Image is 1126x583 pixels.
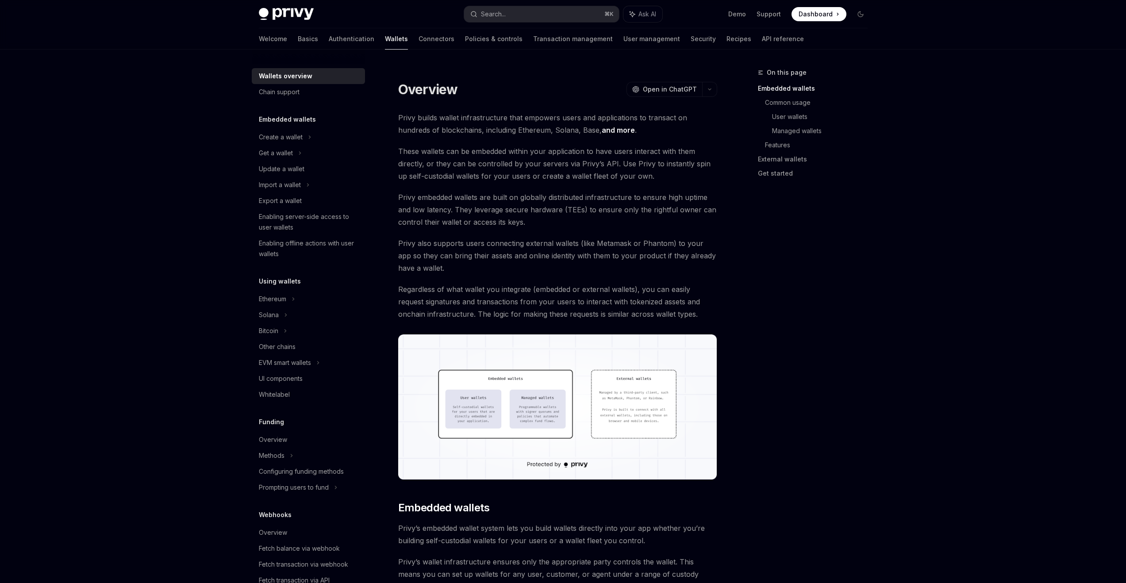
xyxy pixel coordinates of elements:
[419,28,454,50] a: Connectors
[259,180,301,190] div: Import a wallet
[259,164,304,174] div: Update a wallet
[252,161,365,177] a: Update a wallet
[259,238,360,259] div: Enabling offline actions with user wallets
[604,11,614,18] span: ⌘ K
[252,387,365,403] a: Whitelabel
[259,373,303,384] div: UI components
[691,28,716,50] a: Security
[398,501,489,515] span: Embedded wallets
[252,84,365,100] a: Chain support
[259,196,302,206] div: Export a wallet
[259,294,286,304] div: Ethereum
[853,7,868,21] button: Toggle dark mode
[259,389,290,400] div: Whitelabel
[252,339,365,355] a: Other chains
[259,482,329,493] div: Prompting users to fund
[464,6,619,22] button: Search...⌘K
[758,152,875,166] a: External wallets
[259,276,301,287] h5: Using wallets
[481,9,506,19] div: Search...
[252,193,365,209] a: Export a wallet
[252,235,365,262] a: Enabling offline actions with user wallets
[259,357,311,368] div: EVM smart wallets
[758,81,875,96] a: Embedded wallets
[259,28,287,50] a: Welcome
[765,138,875,152] a: Features
[398,145,717,182] span: These wallets can be embedded within your application to have users interact with them directly, ...
[757,10,781,19] a: Support
[398,334,717,479] img: images/walletoverview.png
[252,541,365,556] a: Fetch balance via webhook
[398,191,717,228] span: Privy embedded wallets are built on globally distributed infrastructure to ensure high uptime and...
[259,559,348,570] div: Fetch transaction via webhook
[623,28,680,50] a: User management
[385,28,408,50] a: Wallets
[252,209,365,235] a: Enabling server-side access to user wallets
[298,28,318,50] a: Basics
[252,68,365,84] a: Wallets overview
[259,8,314,20] img: dark logo
[765,96,875,110] a: Common usage
[259,450,284,461] div: Methods
[772,124,875,138] a: Managed wallets
[533,28,613,50] a: Transaction management
[259,434,287,445] div: Overview
[259,466,344,477] div: Configuring funding methods
[259,211,360,233] div: Enabling server-side access to user wallets
[762,28,804,50] a: API reference
[758,166,875,180] a: Get started
[259,527,287,538] div: Overview
[252,525,365,541] a: Overview
[259,341,296,352] div: Other chains
[799,10,833,19] span: Dashboard
[252,464,365,479] a: Configuring funding methods
[767,67,807,78] span: On this page
[259,71,312,81] div: Wallets overview
[398,283,717,320] span: Regardless of what wallet you integrate (embedded or external wallets), you can easily request si...
[726,28,751,50] a: Recipes
[398,237,717,274] span: Privy also supports users connecting external wallets (like Metamask or Phantom) to your app so t...
[329,28,374,50] a: Authentication
[398,522,717,547] span: Privy’s embedded wallet system lets you build wallets directly into your app whether you’re build...
[259,310,279,320] div: Solana
[398,111,717,136] span: Privy builds wallet infrastructure that empowers users and applications to transact on hundreds o...
[398,81,458,97] h1: Overview
[259,543,340,554] div: Fetch balance via webhook
[252,371,365,387] a: UI components
[259,417,284,427] h5: Funding
[259,148,293,158] div: Get a wallet
[259,114,316,125] h5: Embedded wallets
[259,510,292,520] h5: Webhooks
[728,10,746,19] a: Demo
[465,28,523,50] a: Policies & controls
[623,6,662,22] button: Ask AI
[259,87,300,97] div: Chain support
[252,556,365,572] a: Fetch transaction via webhook
[772,110,875,124] a: User wallets
[259,132,303,142] div: Create a wallet
[638,10,656,19] span: Ask AI
[643,85,697,94] span: Open in ChatGPT
[259,326,278,336] div: Bitcoin
[626,82,702,97] button: Open in ChatGPT
[252,432,365,448] a: Overview
[792,7,846,21] a: Dashboard
[602,126,635,135] a: and more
